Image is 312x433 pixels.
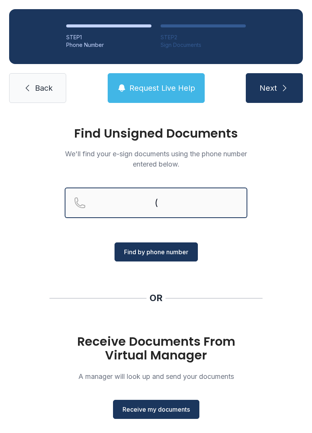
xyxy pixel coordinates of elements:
[65,149,247,169] p: We'll find your e-sign documents using the phone number entered below.
[35,83,53,93] span: Back
[65,335,247,362] h1: Receive Documents From Virtual Manager
[66,34,151,41] div: STEP 1
[259,83,277,93] span: Next
[161,41,246,49] div: Sign Documents
[65,188,247,218] input: Reservation phone number
[65,371,247,382] p: A manager will look up and send your documents
[123,405,190,414] span: Receive my documents
[66,41,151,49] div: Phone Number
[129,83,195,93] span: Request Live Help
[150,292,162,304] div: OR
[161,34,246,41] div: STEP 2
[124,247,188,257] span: Find by phone number
[65,127,247,140] h1: Find Unsigned Documents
